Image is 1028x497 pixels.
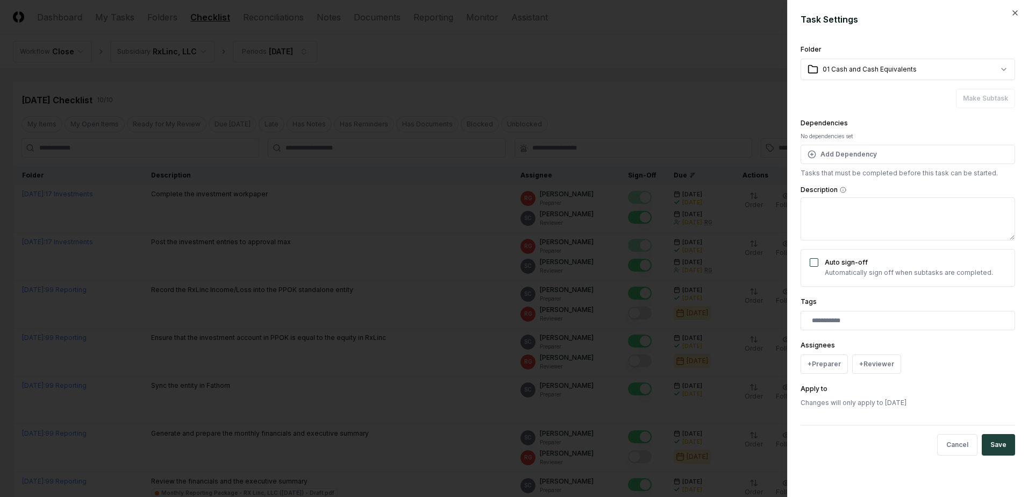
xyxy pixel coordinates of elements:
p: Changes will only apply to [DATE] [801,398,1015,408]
label: Tags [801,297,817,306]
button: Cancel [937,434,977,456]
p: Automatically sign off when subtasks are completed. [825,268,993,278]
h2: Task Settings [801,13,1015,26]
button: Description [840,187,846,193]
label: Dependencies [801,119,848,127]
label: Auto sign-off [825,258,868,266]
label: Folder [801,45,822,53]
button: +Preparer [801,354,848,374]
button: Save [982,434,1015,456]
button: Add Dependency [801,145,1015,164]
label: Apply to [801,385,827,393]
div: No dependencies set [801,132,1015,140]
button: +Reviewer [852,354,901,374]
label: Description [801,187,1015,193]
p: Tasks that must be completed before this task can be started. [801,168,1015,178]
label: Assignees [801,341,835,349]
